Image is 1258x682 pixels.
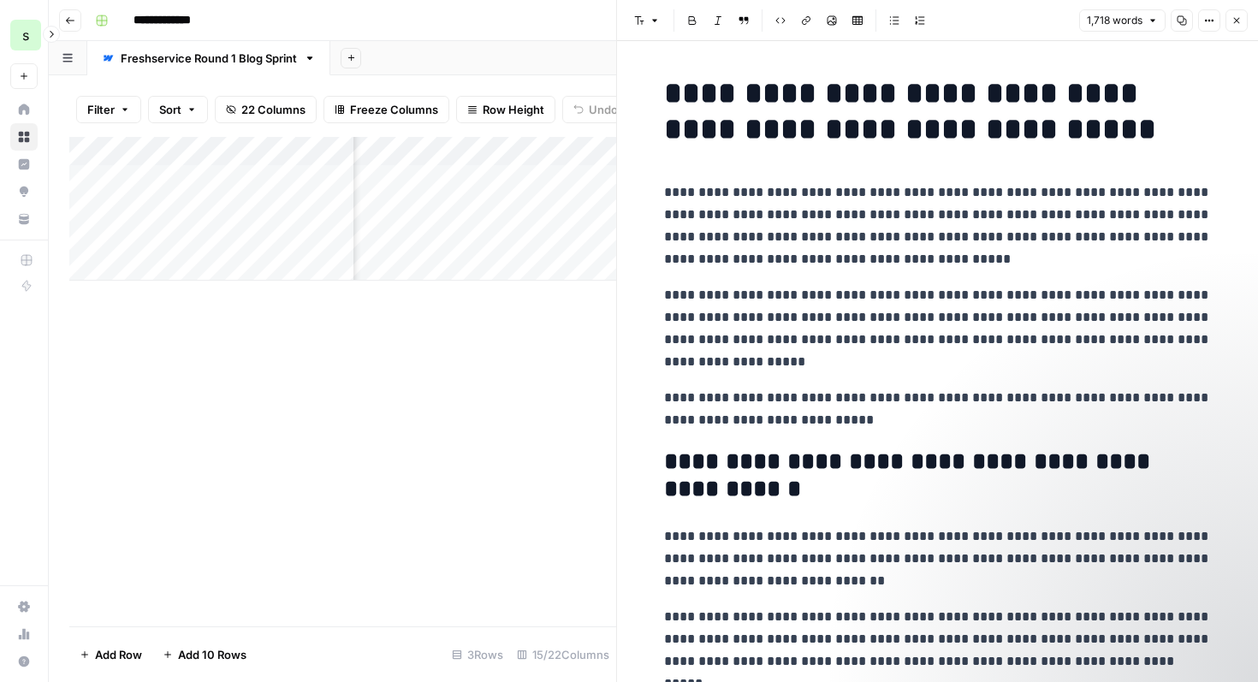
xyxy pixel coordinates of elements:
span: 1,718 words [1087,13,1142,28]
a: Insights [10,151,38,178]
a: Usage [10,620,38,648]
div: Freshservice Round 1 Blog Sprint [121,50,297,67]
a: Browse [10,123,38,151]
div: 3 Rows [445,641,510,668]
span: Sort [159,101,181,118]
button: 1,718 words [1079,9,1166,32]
a: Freshservice Round 1 Blog Sprint [87,41,330,75]
button: 22 Columns [215,96,317,123]
button: Add 10 Rows [152,641,257,668]
button: Add Row [69,641,152,668]
span: Row Height [483,101,544,118]
a: Home [10,96,38,123]
button: Row Height [456,96,555,123]
div: 15/22 Columns [510,641,616,668]
a: Opportunities [10,178,38,205]
span: Undo [589,101,618,118]
button: Workspace: saasgenie [10,14,38,56]
a: Your Data [10,205,38,233]
a: Settings [10,593,38,620]
button: Help + Support [10,648,38,675]
span: 22 Columns [241,101,306,118]
button: Filter [76,96,141,123]
span: Filter [87,101,115,118]
span: s [22,25,29,45]
button: Undo [562,96,629,123]
span: Freeze Columns [350,101,438,118]
span: Add 10 Rows [178,646,246,663]
button: Sort [148,96,208,123]
span: Add Row [95,646,142,663]
button: Freeze Columns [323,96,449,123]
